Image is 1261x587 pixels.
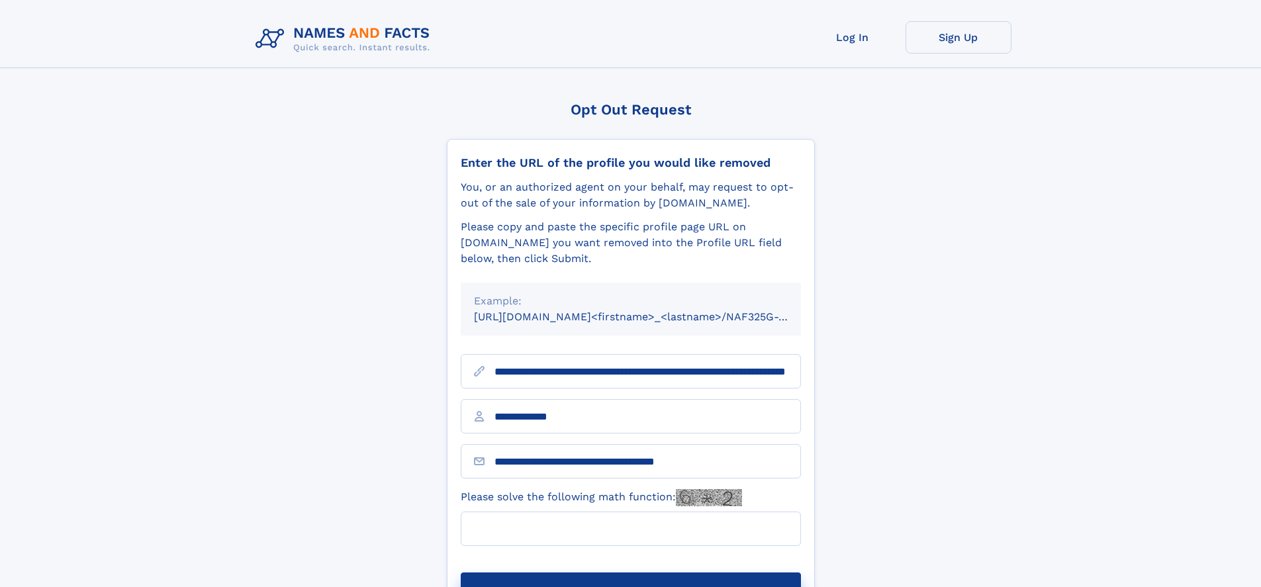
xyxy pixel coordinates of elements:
[906,21,1011,54] a: Sign Up
[250,21,441,57] img: Logo Names and Facts
[800,21,906,54] a: Log In
[461,179,801,211] div: You, or an authorized agent on your behalf, may request to opt-out of the sale of your informatio...
[474,293,788,309] div: Example:
[447,101,815,118] div: Opt Out Request
[461,219,801,267] div: Please copy and paste the specific profile page URL on [DOMAIN_NAME] you want removed into the Pr...
[461,489,742,506] label: Please solve the following math function:
[474,310,826,323] small: [URL][DOMAIN_NAME]<firstname>_<lastname>/NAF325G-xxxxxxxx
[461,156,801,170] div: Enter the URL of the profile you would like removed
